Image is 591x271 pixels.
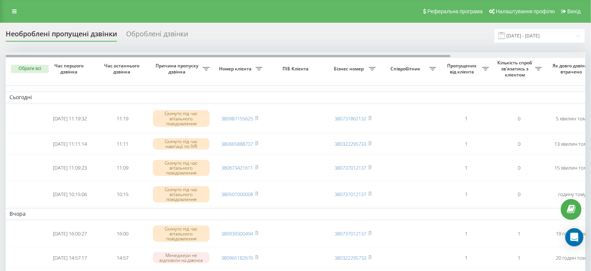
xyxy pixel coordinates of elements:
[493,155,546,180] td: 0
[49,63,90,75] span: Час першого дзвінка
[96,221,149,246] td: 16:00
[493,221,546,246] td: 1
[440,155,493,180] td: 1
[444,63,482,75] span: Пропущених від клієнта
[96,155,149,180] td: 11:09
[153,63,203,75] span: Причина пропуску дзвінка
[153,110,210,127] div: Скинуто під час вітального повідомлення
[440,182,493,207] td: 1
[153,138,210,150] div: Скинуто під час навігації по IVR
[440,221,493,246] td: 1
[440,134,493,154] td: 1
[496,8,555,14] span: Налаштування профілю
[335,191,366,198] a: 380737012137
[335,164,366,171] a: 380737012137
[221,230,253,237] a: 380939300494
[96,248,149,268] td: 14:57
[11,65,49,73] button: Обрати всі
[153,226,210,242] div: Скинуто під час вітального повідомлення
[43,105,96,132] td: [DATE] 11:19:32
[221,140,253,147] a: 380665888737
[153,186,210,203] div: Скинуто під час вітального повідомлення
[43,248,96,268] td: [DATE] 14:57:17
[43,182,96,207] td: [DATE] 10:15:06
[273,66,320,72] span: ПІБ Клієнта
[6,30,117,42] div: Необроблені пропущені дзвінки
[330,66,369,72] span: Бізнес номер
[335,254,366,261] a: 380322295733
[493,182,546,207] td: 0
[221,164,253,171] a: 380673421611
[153,160,210,176] div: Скинуто під час вітального повідомлення
[221,115,253,122] a: 380987155625
[493,248,546,268] td: 1
[493,134,546,154] td: 0
[383,66,429,72] span: Співробітник
[568,8,581,14] span: Вихід
[96,182,149,207] td: 10:15
[221,254,253,261] a: 380965182676
[335,115,366,122] a: 380731862132
[43,134,96,154] td: [DATE] 11:11:14
[493,105,546,132] td: 0
[43,221,96,246] td: [DATE] 16:00:27
[565,228,583,246] div: Open Intercom Messenger
[217,66,256,72] span: Номер клієнта
[102,63,143,75] span: Час останнього дзвінка
[221,191,253,198] a: 380501000008
[96,134,149,154] td: 11:11
[335,140,366,147] a: 380322295733
[153,252,210,263] div: Менеджери не відповіли на дзвінок
[126,30,188,42] div: Оброблені дзвінки
[96,105,149,132] td: 11:19
[427,8,483,14] span: Реферальна програма
[440,248,493,268] td: 1
[335,230,366,237] a: 380737012137
[497,60,535,78] span: Кількість спроб зв'язатись з клієнтом
[43,155,96,180] td: [DATE] 11:09:23
[440,105,493,132] td: 1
